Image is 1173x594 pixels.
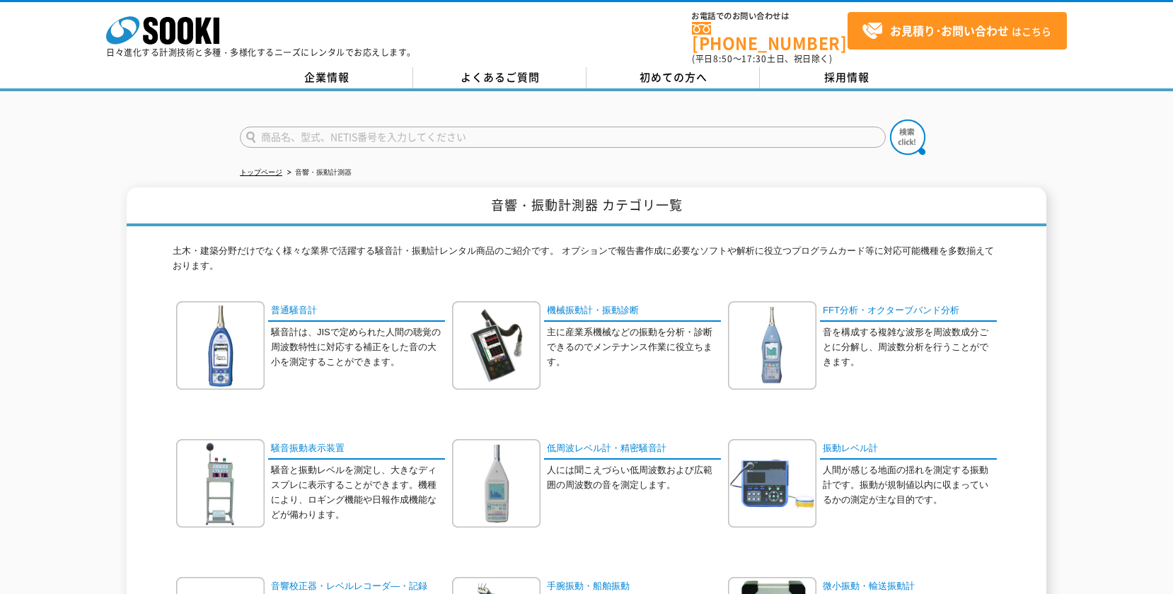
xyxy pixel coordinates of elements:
[692,12,848,21] span: お電話でのお問い合わせは
[862,21,1051,42] span: はこちら
[760,67,933,88] a: 採用情報
[692,52,832,65] span: (平日 ～ 土日、祝日除く)
[692,22,848,51] a: [PHONE_NUMBER]
[586,67,760,88] a: 初めての方へ
[284,165,352,180] li: 音響・振動計測器
[713,52,733,65] span: 8:50
[728,439,816,528] img: 振動レベル計
[728,301,816,390] img: FFT分析・オクターブバンド分析
[176,301,265,390] img: 普通騒音計
[413,67,586,88] a: よくあるご質問
[176,439,265,528] img: 騒音振動表示装置
[452,301,541,390] img: 機械振動計・振動診断
[848,12,1067,49] a: お見積り･お問い合わせはこちら
[240,127,886,148] input: 商品名、型式、NETIS番号を入力してください
[544,301,721,322] a: 機械振動計・振動診断
[106,48,416,57] p: 日々進化する計測技術と多種・多様化するニーズにレンタルでお応えします。
[268,301,445,322] a: 普通騒音計
[741,52,767,65] span: 17:30
[547,325,721,369] p: 主に産業系機械などの振動を分析・診断できるのでメンテナンス作業に役立ちます。
[890,120,925,155] img: btn_search.png
[823,325,997,369] p: 音を構成する複雑な波形を周波数成分ごとに分解し、周波数分析を行うことができます。
[240,168,282,176] a: トップページ
[640,69,707,85] span: 初めての方へ
[240,67,413,88] a: 企業情報
[823,463,997,507] p: 人間が感じる地面の揺れを測定する振動計です。振動が規制値以内に収まっているかの測定が主な目的です。
[452,439,541,528] img: 低周波レベル計・精密騒音計
[820,439,997,460] a: 振動レベル計
[544,439,721,460] a: 低周波レベル計・精密騒音計
[127,187,1046,226] h1: 音響・振動計測器 カテゴリ一覧
[271,325,445,369] p: 騒音計は、JISで定められた人間の聴覚の周波数特性に対応する補正をした音の大小を測定することができます。
[547,463,721,493] p: 人には聞こえづらい低周波数および広範囲の周波数の音を測定します。
[271,463,445,522] p: 騒音と振動レベルを測定し、大きなディスプレに表示することができます。機種により、ロギング機能や日報作成機能などが備わります。
[173,244,1000,281] p: 土木・建築分野だけでなく様々な業界で活躍する騒音計・振動計レンタル商品のご紹介です。 オプションで報告書作成に必要なソフトや解析に役立つプログラムカード等に対応可能機種を多数揃えております。
[820,301,997,322] a: FFT分析・オクターブバンド分析
[268,439,445,460] a: 騒音振動表示装置
[890,22,1009,39] strong: お見積り･お問い合わせ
